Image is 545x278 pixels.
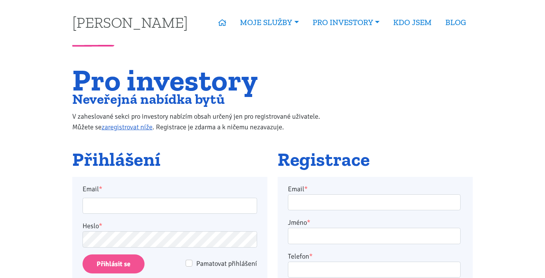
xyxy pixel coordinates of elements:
[304,185,308,193] abbr: required
[306,14,386,31] a: PRO INVESTORY
[72,111,336,132] p: V zaheslované sekci pro investory nabízím obsah určený jen pro registrované uživatele. Můžete se ...
[72,15,188,30] a: [PERSON_NAME]
[278,149,473,170] h2: Registrace
[78,184,262,194] label: Email
[307,218,310,227] abbr: required
[83,221,102,231] label: Heslo
[72,67,336,93] h1: Pro investory
[233,14,305,31] a: MOJE SLUŽBY
[288,251,313,262] label: Telefon
[196,259,257,268] span: Pamatovat přihlášení
[439,14,473,31] a: BLOG
[72,149,267,170] h2: Přihlášení
[288,184,308,194] label: Email
[309,252,313,261] abbr: required
[83,254,145,274] input: Přihlásit se
[386,14,439,31] a: KDO JSEM
[102,123,153,131] a: zaregistrovat níže
[288,217,310,228] label: Jméno
[72,93,336,105] h2: Neveřejná nabídka bytů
